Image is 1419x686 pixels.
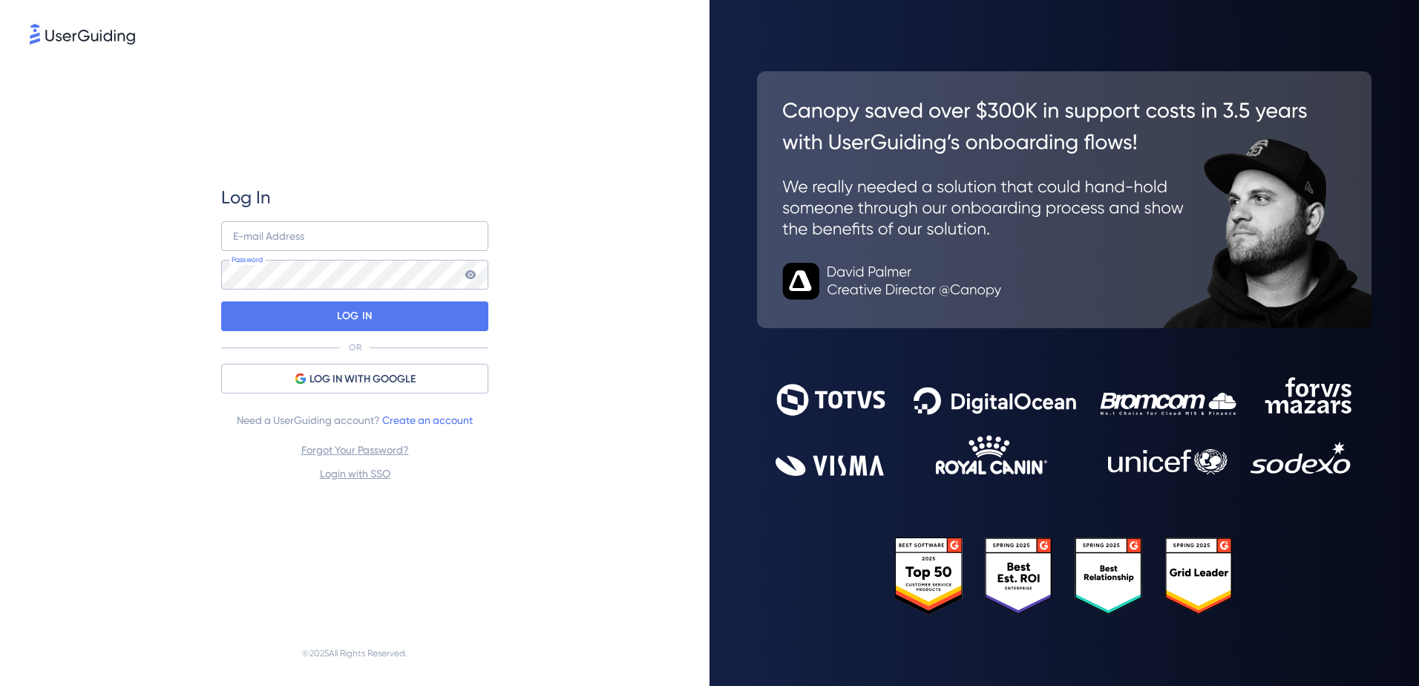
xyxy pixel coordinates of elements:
[301,444,409,456] a: Forgot Your Password?
[320,468,390,480] a: Login with SSO
[309,370,416,388] span: LOG IN WITH GOOGLE
[382,414,473,426] a: Create an account
[221,221,488,251] input: example@company.com
[349,342,361,353] p: OR
[757,71,1372,328] img: 26c0aa7c25a843aed4baddd2b5e0fa68.svg
[221,186,271,209] span: Log In
[30,24,135,45] img: 8faab4ba6bc7696a72372aa768b0286c.svg
[776,377,1353,476] img: 9302ce2ac39453076f5bc0f2f2ca889b.svg
[337,304,372,328] p: LOG IN
[237,411,473,429] span: Need a UserGuiding account?
[895,538,1233,615] img: 25303e33045975176eb484905ab012ff.svg
[302,644,407,662] span: © 2025 All Rights Reserved.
